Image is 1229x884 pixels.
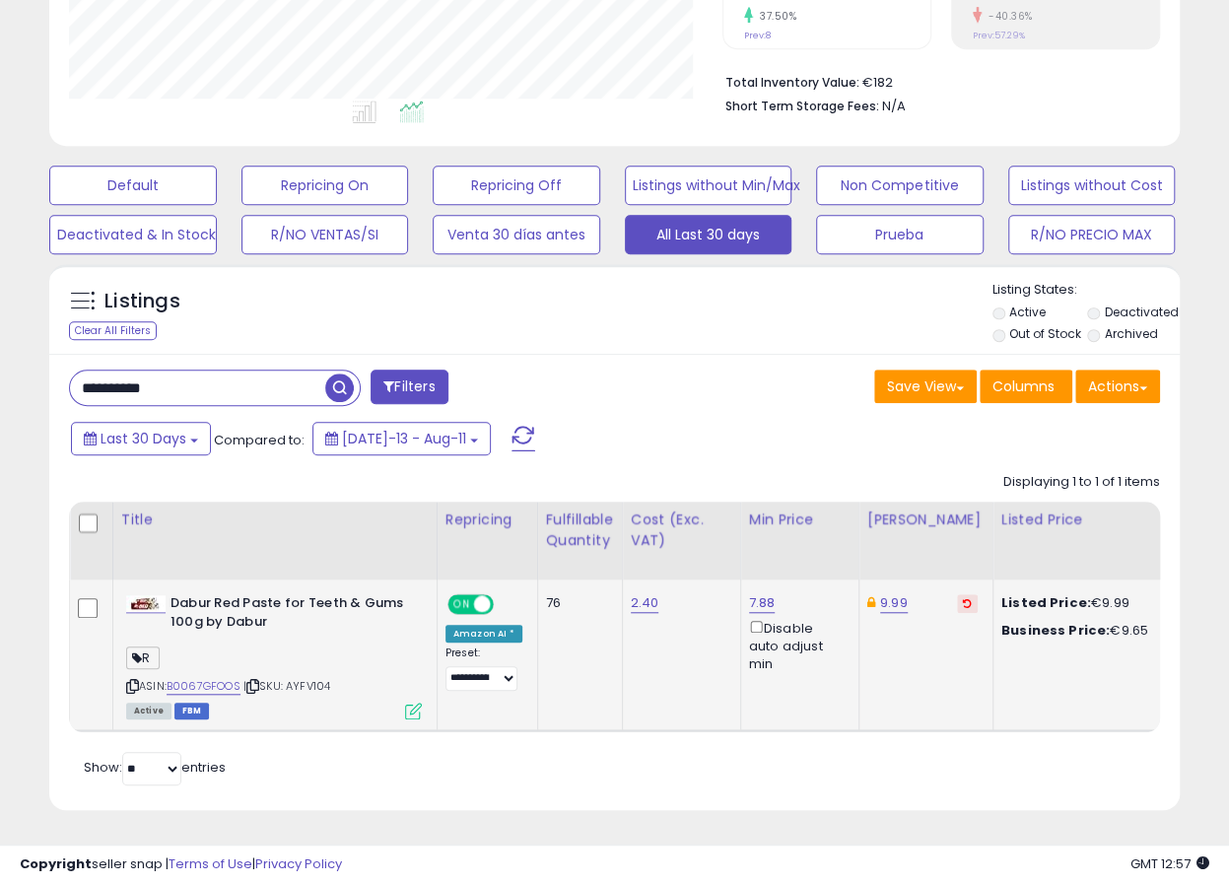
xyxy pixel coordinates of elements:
[445,646,522,690] div: Preset:
[49,166,217,205] button: Default
[1001,621,1110,640] b: Business Price:
[982,9,1033,24] small: -40.36%
[816,166,984,205] button: Non Competitive
[631,593,659,613] a: 2.40
[371,370,447,404] button: Filters
[433,215,600,254] button: Venta 30 días antes
[171,594,410,636] b: Dabur Red Paste for Teeth & Gums 100g by Dabur
[126,646,160,669] span: R
[1001,593,1091,612] b: Listed Price:
[631,510,732,551] div: Cost (Exc. VAT)
[1009,304,1046,320] label: Active
[749,593,776,613] a: 7.88
[1009,325,1081,342] label: Out of Stock
[1001,594,1165,612] div: €9.99
[342,429,466,448] span: [DATE]-13 - Aug-11
[816,215,984,254] button: Prueba
[433,166,600,205] button: Repricing Off
[980,370,1072,403] button: Columns
[241,215,409,254] button: R/NO VENTAS/SI
[169,854,252,873] a: Terms of Use
[491,596,522,613] span: OFF
[1104,304,1178,320] label: Deactivated
[84,758,226,777] span: Show: entries
[49,215,217,254] button: Deactivated & In Stock
[20,855,342,874] div: seller snap | |
[104,288,180,315] h5: Listings
[101,429,186,448] span: Last 30 Days
[744,30,771,41] small: Prev: 8
[1008,215,1176,254] button: R/NO PRECIO MAX
[445,510,529,530] div: Repricing
[167,678,240,695] a: B0067GFOOS
[546,594,607,612] div: 76
[20,854,92,873] strong: Copyright
[973,30,1025,41] small: Prev: 57.29%
[174,703,210,719] span: FBM
[625,166,792,205] button: Listings without Min/Max
[749,510,851,530] div: Min Price
[546,510,614,551] div: Fulfillable Quantity
[992,376,1055,396] span: Columns
[255,854,342,873] a: Privacy Policy
[69,321,157,340] div: Clear All Filters
[126,595,166,612] img: 41ZywPgtzjL._SL40_.jpg
[1001,510,1172,530] div: Listed Price
[625,215,792,254] button: All Last 30 days
[1075,370,1160,403] button: Actions
[725,98,879,114] b: Short Term Storage Fees:
[445,625,522,643] div: Amazon AI *
[880,593,908,613] a: 9.99
[867,510,985,530] div: [PERSON_NAME]
[753,9,796,24] small: 37.50%
[1001,622,1165,640] div: €9.65
[449,596,474,613] span: ON
[214,431,305,449] span: Compared to:
[749,617,844,673] div: Disable auto adjust min
[725,69,1145,93] li: €182
[1003,473,1160,492] div: Displaying 1 to 1 of 1 items
[725,74,859,91] b: Total Inventory Value:
[874,370,977,403] button: Save View
[312,422,491,455] button: [DATE]-13 - Aug-11
[243,678,330,694] span: | SKU: AYFV104
[126,594,422,717] div: ASIN:
[241,166,409,205] button: Repricing On
[126,703,171,719] span: All listings currently available for purchase on Amazon
[71,422,211,455] button: Last 30 Days
[1008,166,1176,205] button: Listings without Cost
[1130,854,1209,873] span: 2025-09-11 12:57 GMT
[121,510,429,530] div: Title
[1104,325,1157,342] label: Archived
[992,281,1180,300] p: Listing States:
[882,97,906,115] span: N/A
